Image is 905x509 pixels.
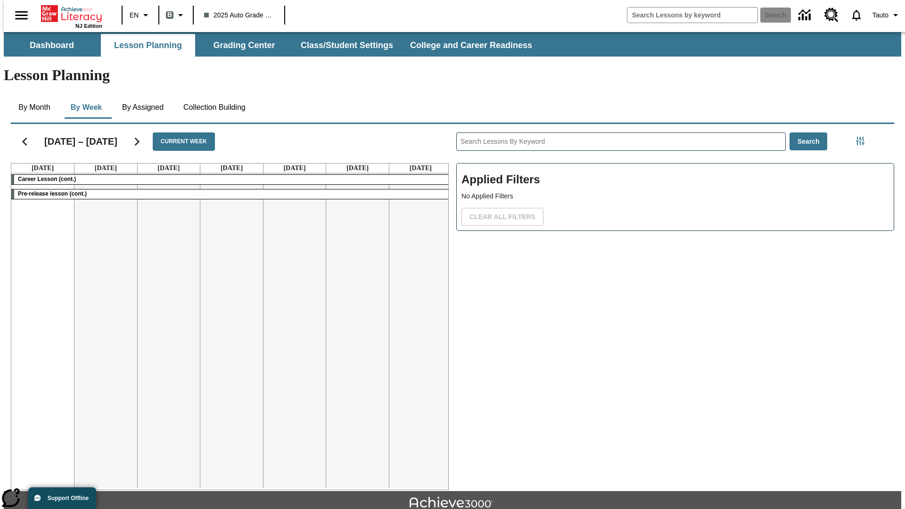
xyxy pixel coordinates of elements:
[5,34,99,57] button: Dashboard
[293,34,401,57] button: Class/Student Settings
[13,130,37,154] button: Previous
[456,163,894,231] div: Applied Filters
[204,10,274,20] span: 2025 Auto Grade 1 B
[93,164,119,173] a: September 2, 2025
[156,164,181,173] a: September 3, 2025
[176,96,253,119] button: Collection Building
[11,189,452,199] div: Pre-release lesson (cont.)
[44,136,117,147] h2: [DATE] – [DATE]
[4,66,901,84] h1: Lesson Planning
[457,133,785,150] input: Search Lessons By Keyword
[449,120,894,490] div: Search
[153,132,215,151] button: Current Week
[28,487,96,509] button: Support Offline
[403,34,540,57] button: College and Career Readiness
[408,164,434,173] a: September 7, 2025
[18,190,87,197] span: Pre-release lesson (cont.)
[41,4,102,23] a: Home
[844,3,869,27] a: Notifications
[219,164,245,173] a: September 4, 2025
[48,495,89,501] span: Support Offline
[115,96,171,119] button: By Assigned
[281,164,307,173] a: September 5, 2025
[461,168,889,191] h2: Applied Filters
[162,7,190,24] button: Boost Class color is gray green. Change class color
[345,164,370,173] a: September 6, 2025
[197,34,291,57] button: Grading Center
[11,175,452,184] div: Career Lesson (cont.)
[63,96,110,119] button: By Week
[75,23,102,29] span: NJ Edition
[4,34,541,57] div: SubNavbar
[790,132,828,151] button: Search
[30,164,56,173] a: September 1, 2025
[101,34,195,57] button: Lesson Planning
[41,3,102,29] div: Home
[125,130,149,154] button: Next
[4,32,901,57] div: SubNavbar
[627,8,757,23] input: search field
[18,176,76,182] span: Career Lesson (cont.)
[167,9,172,21] span: B
[869,7,905,24] button: Profile/Settings
[130,10,139,20] span: EN
[8,1,35,29] button: Open side menu
[461,191,889,201] p: No Applied Filters
[3,120,449,490] div: Calendar
[872,10,889,20] span: Tauto
[793,2,819,28] a: Data Center
[11,96,58,119] button: By Month
[851,131,870,150] button: Filters Side menu
[125,7,156,24] button: Language: EN, Select a language
[819,2,844,28] a: Resource Center, Will open in new tab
